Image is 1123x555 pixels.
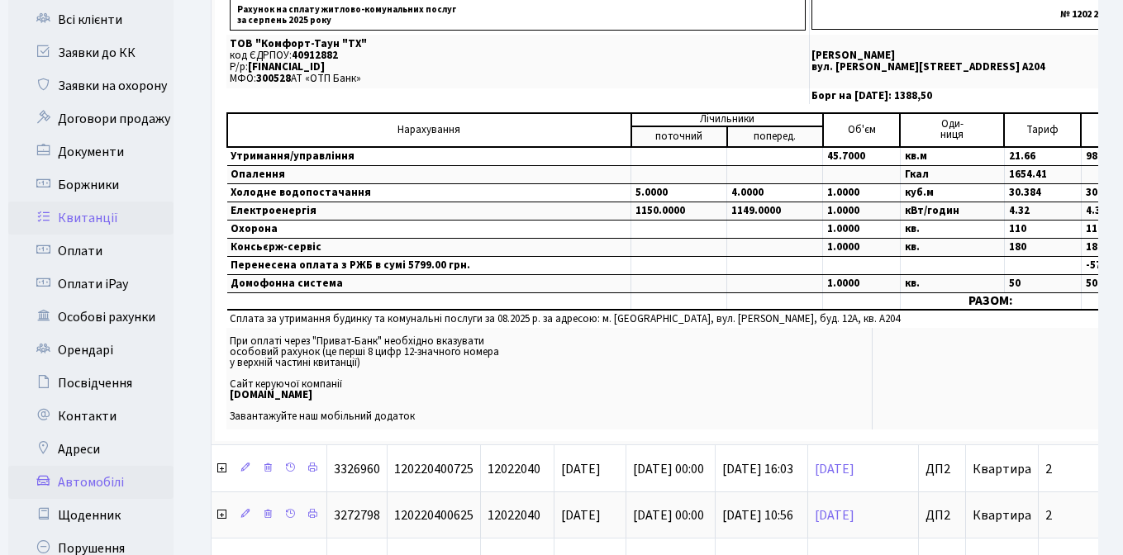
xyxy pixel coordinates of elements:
p: ТОВ "Комфорт-Таун "ТХ" [230,39,806,50]
td: 30.384 [1004,183,1081,202]
span: [DATE] 00:00 [633,460,704,478]
a: Адреси [8,433,174,466]
span: [DATE] [561,506,601,524]
td: кв. [900,220,1004,238]
td: Холодне водопостачання [227,183,631,202]
a: Оплати [8,235,174,268]
a: Автомобілі [8,466,174,499]
td: 1.0000 [823,238,900,256]
span: [DATE] [561,460,601,478]
span: [FINANCIAL_ID] [248,59,325,74]
td: При оплаті через "Приват-Банк" необхідно вказувати особовий рахунок (це перші 8 цифр 12-значного ... [226,328,872,429]
td: 50 [1004,274,1081,292]
td: 1149.0000 [727,202,823,220]
td: кв. [900,238,1004,256]
td: кв.м [900,147,1004,166]
td: 5.0000 [631,183,727,202]
p: МФО: АТ «ОТП Банк» [230,74,806,84]
td: Консьєрж-сервіс [227,238,631,256]
td: Електроенергія [227,202,631,220]
span: 12022040 [488,460,540,478]
a: Заявки до КК [8,36,174,69]
td: 1654.41 [1004,165,1081,183]
td: 1.0000 [823,220,900,238]
td: 4.32 [1004,202,1081,220]
td: Об'єм [823,113,900,147]
td: Нарахування [227,113,631,147]
a: Посвідчення [8,367,174,400]
a: Заявки на охорону [8,69,174,102]
td: 180 [1004,238,1081,256]
td: Лічильники [631,113,823,126]
span: 40912882 [292,48,338,63]
td: куб.м [900,183,1004,202]
a: Всі клієнти [8,3,174,36]
td: Оди- ниця [900,113,1004,147]
span: ДП2 [926,462,959,476]
td: поперед. [727,126,823,147]
td: Охорона [227,220,631,238]
span: 120220400725 [394,460,473,478]
span: [DATE] 10:56 [722,506,793,524]
td: кВт/годин [900,202,1004,220]
td: 1.0000 [823,183,900,202]
a: Контакти [8,400,174,433]
td: 110 [1004,220,1081,238]
span: 3272798 [334,506,380,524]
p: код ЄДРПОУ: [230,50,806,61]
a: Оплати iPay [8,268,174,301]
span: 12022040 [488,506,540,524]
span: [DATE] 16:03 [722,460,793,478]
span: ДП2 [926,509,959,522]
td: РАЗОМ: [900,292,1081,310]
td: Домофонна система [227,274,631,292]
p: Р/р: [230,62,806,73]
td: 45.7000 [823,147,900,166]
td: 21.66 [1004,147,1081,166]
span: 3326960 [334,460,380,478]
a: Договори продажу [8,102,174,135]
td: 1.0000 [823,274,900,292]
td: Опалення [227,165,631,183]
a: Документи [8,135,174,168]
td: кв. [900,274,1004,292]
span: [DATE] 00:00 [633,506,704,524]
td: Тариф [1004,113,1081,147]
span: Квартира [973,460,1031,478]
td: поточний [631,126,727,147]
a: Орендарі [8,334,174,367]
td: 4.0000 [727,183,823,202]
a: Квитанції [8,202,174,235]
a: Особові рахунки [8,301,174,334]
span: 120220400625 [394,506,473,524]
a: [DATE] [815,506,854,524]
span: 2 [1045,506,1052,524]
td: 1.0000 [823,202,900,220]
a: [DATE] [815,460,854,478]
a: Щоденник [8,499,174,532]
a: Боржники [8,168,174,202]
span: 300528 [256,71,291,86]
span: Квартира [973,506,1031,524]
td: Утримання/управління [227,147,631,166]
td: Гкал [900,165,1004,183]
td: 1150.0000 [631,202,727,220]
td: Перенесена оплата з РЖБ в сумі 5799.00 грн. [227,256,631,274]
span: 2 [1045,460,1052,478]
b: [DOMAIN_NAME] [230,387,312,402]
